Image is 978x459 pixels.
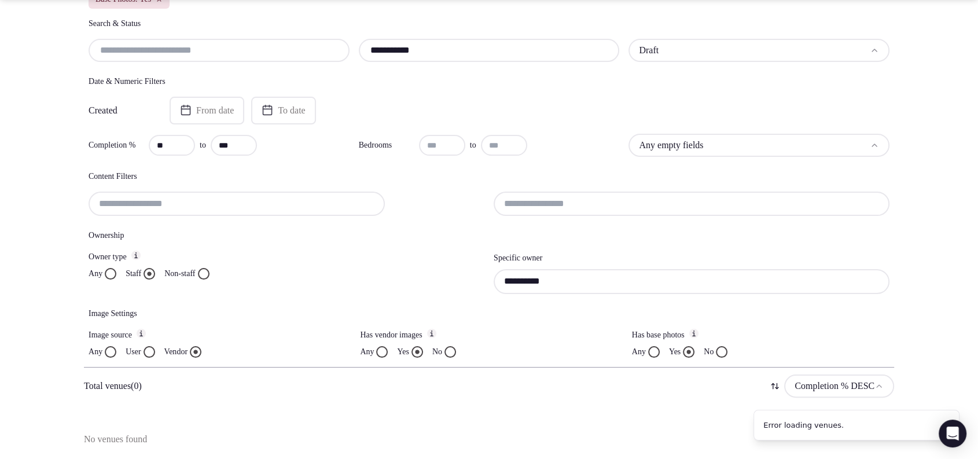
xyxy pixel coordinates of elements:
[89,251,484,263] label: Owner type
[360,329,617,342] label: Has vendor images
[939,420,966,447] div: Open Intercom Messenger
[89,230,889,241] h4: Ownership
[669,346,681,358] label: Yes
[131,251,141,260] button: Owner type
[89,171,889,182] h4: Content Filters
[200,139,206,151] span: to
[164,268,195,280] label: Non-staff
[89,346,102,358] label: Any
[632,329,889,342] label: Has base photos
[89,329,346,342] label: Image source
[84,432,894,446] p: No venues found
[164,346,187,358] label: Vendor
[126,268,141,280] label: Staff
[763,420,844,431] div: Error loading venues.
[632,346,646,358] label: Any
[494,254,542,262] label: Specific owner
[89,106,153,115] label: Created
[397,346,409,358] label: Yes
[126,346,141,358] label: User
[704,346,714,358] label: No
[470,139,476,151] span: to
[84,380,142,392] p: Total venues (0)
[689,329,698,338] button: Has base photos
[251,97,315,124] button: To date
[137,329,146,338] button: Image source
[89,18,889,30] h4: Search & Status
[278,105,305,116] span: To date
[196,105,234,116] span: From date
[432,346,442,358] label: No
[360,346,374,358] label: Any
[359,139,414,151] label: Bedrooms
[89,308,889,320] h4: Image Settings
[170,97,244,124] button: From date
[427,329,436,338] button: Has vendor images
[89,268,102,280] label: Any
[89,76,889,87] h4: Date & Numeric Filters
[89,139,144,151] label: Completion %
